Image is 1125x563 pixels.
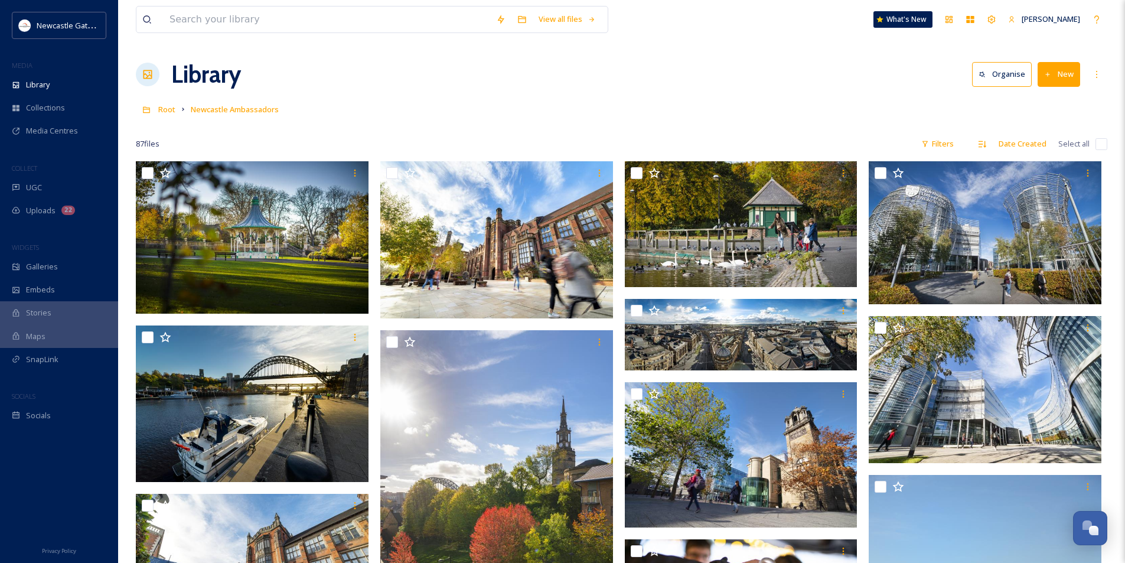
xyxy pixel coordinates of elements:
[993,132,1052,155] div: Date Created
[26,125,78,136] span: Media Centres
[972,62,1032,86] button: Organise
[136,161,371,314] img: Flickr_ Get outdoors in Leazes Park Newcastle.jpg
[26,331,45,342] span: Maps
[1022,14,1080,24] span: [PERSON_NAME]
[158,102,175,116] a: Root
[915,132,960,155] div: Filters
[380,161,615,318] img: _A7R5683-Edit.jpg
[625,161,860,287] img: Flickr_ Leazes Park Newcastle Feed the ducks.jpg
[61,206,75,215] div: 22
[12,392,35,401] span: SOCIALS
[12,164,37,173] span: COLLECT
[1058,138,1090,149] span: Select all
[171,57,241,92] a: Library
[26,79,50,90] span: Library
[26,102,65,113] span: Collections
[136,326,371,483] img: _A7R1923-Edit.jpg
[26,261,58,272] span: Galleries
[1002,8,1086,31] a: [PERSON_NAME]
[972,62,1038,86] a: Organise
[37,19,145,31] span: Newcastle Gateshead Initiative
[42,547,76,555] span: Privacy Policy
[26,354,58,365] span: SnapLink
[136,138,159,149] span: 87 file s
[1073,511,1107,545] button: Open Chat
[158,104,175,115] span: Root
[12,243,39,252] span: WIDGETS
[26,307,51,318] span: Stories
[164,6,490,32] input: Search your library
[873,11,932,28] a: What's New
[625,299,860,370] img: Flickr_Panoramic Views of Newcastle from Grey's Monument.jpg
[533,8,602,31] a: View all files
[26,205,56,216] span: Uploads
[26,284,55,295] span: Embeds
[625,382,860,528] img: Flickr_Laing Art Gallery Autumn.jpg
[191,102,279,116] a: Newcastle Ambassadors
[191,104,279,115] span: Newcastle Ambassadors
[12,61,32,70] span: MEDIA
[19,19,31,31] img: DqD9wEUd_400x400.jpg
[42,543,76,557] a: Privacy Policy
[26,182,42,193] span: UGC
[1038,62,1080,86] button: New
[869,161,1104,304] img: _A7R5356-Edit.jpg
[869,316,1104,463] img: _A7R5394-Edit.jpg
[26,410,51,421] span: Socials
